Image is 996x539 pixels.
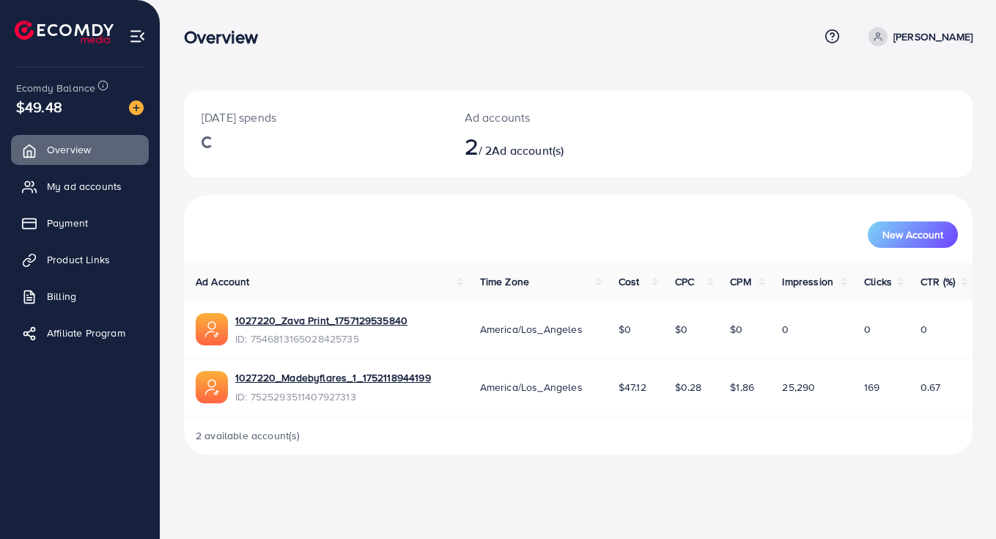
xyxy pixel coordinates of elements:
p: [DATE] spends [202,109,429,126]
span: $0.28 [675,380,702,395]
img: menu [129,28,146,45]
span: ID: 7525293511407927313 [235,389,431,404]
a: Affiliate Program [11,318,149,348]
img: logo [15,21,114,43]
span: Product Links [47,252,110,267]
span: America/Los_Angeles [480,322,583,337]
span: 0 [782,322,789,337]
a: 1027220_Zava Print_1757129535840 [235,313,407,328]
img: image [129,100,144,115]
img: ic-ads-acc.e4c84228.svg [196,371,228,403]
a: Overview [11,135,149,164]
span: Clicks [864,274,892,289]
a: [PERSON_NAME] [863,27,973,46]
span: $0 [730,322,742,337]
img: ic-ads-acc.e4c84228.svg [196,313,228,345]
span: America/Los_Angeles [480,380,583,395]
span: $47.12 [619,380,646,395]
span: Time Zone [480,274,529,289]
span: Ad account(s) [492,142,564,158]
h2: / 2 [465,132,627,160]
span: CPC [675,274,694,289]
span: $0 [675,322,687,337]
span: New Account [882,230,943,240]
span: $49.48 [16,96,62,117]
span: 0 [864,322,871,337]
a: 1027220_Madebyflares_1_1752118944199 [235,370,431,385]
span: Impression [782,274,833,289]
span: Cost [619,274,640,289]
a: My ad accounts [11,172,149,201]
span: 0.67 [921,380,941,395]
span: 2 [465,129,479,163]
p: [PERSON_NAME] [893,28,973,45]
span: 0 [921,322,927,337]
span: My ad accounts [47,179,122,194]
span: CTR (%) [921,274,955,289]
span: Affiliate Program [47,326,125,340]
span: Payment [47,216,88,230]
span: Overview [47,142,91,157]
a: Billing [11,282,149,311]
span: ID: 7546813165028425735 [235,331,407,346]
span: 169 [864,380,879,395]
span: 2 available account(s) [196,428,300,443]
h3: Overview [184,26,270,48]
span: $1.86 [730,380,754,395]
span: Ecomdy Balance [16,81,95,95]
span: 25,290 [782,380,815,395]
span: $0 [619,322,631,337]
a: Payment [11,208,149,238]
a: Product Links [11,245,149,274]
span: Billing [47,289,76,304]
span: Ad Account [196,274,250,289]
p: Ad accounts [465,109,627,126]
span: CPM [730,274,750,289]
button: New Account [868,221,958,248]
